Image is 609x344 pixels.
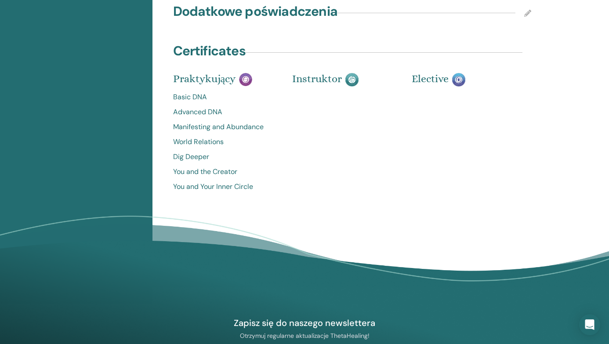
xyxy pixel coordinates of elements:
[173,4,338,19] h4: Dodatkowe poświadczenia
[173,152,279,162] a: Dig Deeper
[173,107,279,117] a: Advanced DNA
[173,92,279,102] a: Basic DNA
[292,72,342,85] span: Instruktor
[203,332,406,340] p: Otrzymuj regularne aktualizacje ThetaHealing!
[412,72,449,85] span: Elective
[173,181,279,192] a: You and Your Inner Circle
[173,137,279,147] a: World Relations
[173,167,279,177] a: You and the Creator
[173,122,279,132] a: Manifesting and Abundance
[579,314,600,335] div: Open Intercom Messenger
[203,317,406,329] h4: Zapisz się do naszego newslettera
[173,43,246,59] h4: Certificates
[173,72,236,85] span: Praktykujący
